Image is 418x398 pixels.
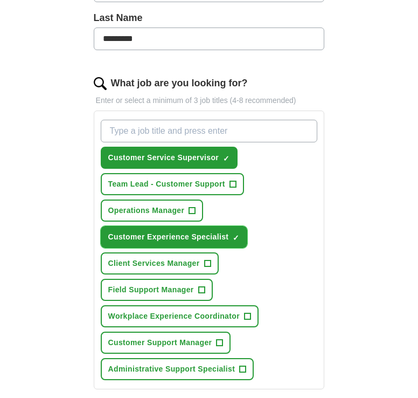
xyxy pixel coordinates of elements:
[101,226,248,248] button: Customer Experience Specialist✓
[101,358,254,380] button: Administrative Support Specialist
[101,200,204,222] button: Operations Manager
[108,231,229,243] span: Customer Experience Specialist
[108,311,240,322] span: Workplace Experience Coordinator
[101,305,259,327] button: Workplace Experience Coordinator
[94,95,325,106] p: Enter or select a minimum of 3 job titles (4-8 recommended)
[111,76,248,91] label: What job are you looking for?
[108,205,185,216] span: Operations Manager
[108,258,200,269] span: Client Services Manager
[94,11,325,25] label: Last Name
[223,154,229,163] span: ✓
[101,252,219,275] button: Client Services Manager
[101,332,231,354] button: Customer Support Manager
[108,152,219,163] span: Customer Service Supervisor
[101,279,213,301] button: Field Support Manager
[108,337,212,348] span: Customer Support Manager
[108,363,235,375] span: Administrative Support Specialist
[101,147,238,169] button: Customer Service Supervisor✓
[101,173,244,195] button: Team Lead - Customer Support
[108,179,225,190] span: Team Lead - Customer Support
[94,77,107,90] img: search.png
[108,284,194,296] span: Field Support Manager
[101,120,318,142] input: Type a job title and press enter
[233,234,239,242] span: ✓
